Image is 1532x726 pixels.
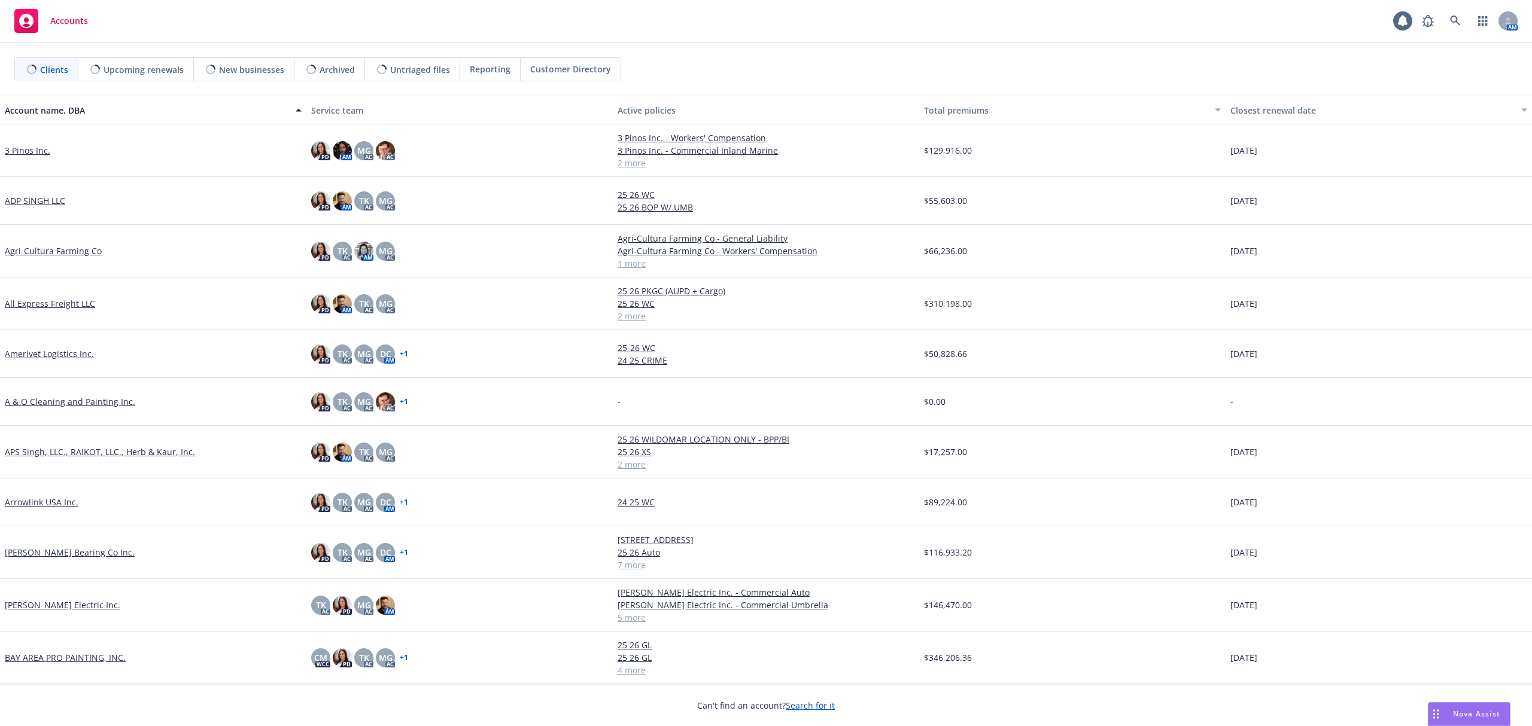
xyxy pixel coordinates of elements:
[354,242,373,261] img: photo
[359,446,369,458] span: TK
[320,63,355,76] span: Archived
[333,191,352,211] img: photo
[311,543,330,562] img: photo
[1230,347,1257,360] span: [DATE]
[1443,9,1467,33] a: Search
[338,245,348,257] span: TK
[338,347,348,360] span: TK
[357,144,371,157] span: MG
[618,664,914,676] a: 4 more
[618,446,914,458] a: 25 26 XS
[359,194,369,207] span: TK
[311,191,330,211] img: photo
[379,194,393,207] span: MG
[1453,709,1500,719] span: Nova Assist
[5,395,135,408] a: A & O Cleaning and Painting Inc.
[400,549,408,556] a: + 1
[333,141,352,160] img: photo
[618,157,914,169] a: 2 more
[924,496,967,508] span: $89,224.00
[311,294,330,313] img: photo
[1230,546,1257,559] span: [DATE]
[1230,599,1257,611] span: [DATE]
[400,350,408,358] a: + 1
[924,144,972,157] span: $129,916.00
[380,496,391,508] span: DC
[316,599,326,611] span: TK
[311,493,330,512] img: photo
[1230,651,1257,664] span: [DATE]
[1230,144,1257,157] span: [DATE]
[1230,194,1257,207] span: [DATE]
[5,546,135,559] a: [PERSON_NAME] Bearing Co Inc.
[924,599,972,611] span: $146,470.00
[400,398,408,405] a: + 1
[613,96,919,124] button: Active policies
[618,586,914,599] a: [PERSON_NAME] Electric Inc. - Commercial Auto
[338,546,348,559] span: TK
[618,533,914,546] a: [STREET_ADDRESS]
[311,392,330,411] img: photo
[618,395,621,408] span: -
[618,144,914,157] a: 3 Pinos Inc. - Commercial Inland Marine
[5,347,94,360] a: Amerivet Logistics Inc.
[357,546,371,559] span: MG
[1416,9,1440,33] a: Report a Bug
[359,297,369,310] span: TK
[924,546,972,559] span: $116,933.20
[40,63,68,76] span: Clients
[5,446,195,458] a: APS Singh, LLC., RAIKOT, LLC., Herb & Kaur, Inc.
[1428,702,1510,726] button: Nova Assist
[5,496,78,508] a: Arrowlink USA Inc.
[5,297,95,310] a: All Express Freight LLC
[379,297,393,310] span: MG
[357,496,371,508] span: MG
[10,4,93,38] a: Accounts
[5,104,288,117] div: Account name, DBA
[379,245,393,257] span: MG
[338,395,348,408] span: TK
[311,344,330,364] img: photo
[618,188,914,201] a: 25 26 WC
[1230,496,1257,508] span: [DATE]
[618,257,914,270] a: 1 more
[390,63,450,76] span: Untriaged files
[333,294,352,313] img: photo
[618,245,914,257] a: Agri-Cultura Farming Co - Workers' Compensation
[618,310,914,322] a: 2 more
[333,443,352,462] img: photo
[357,395,371,408] span: MG
[618,559,914,571] a: 7 more
[379,651,393,664] span: MG
[311,443,330,462] img: photo
[379,446,393,458] span: MG
[1230,297,1257,310] span: [DATE]
[376,596,395,615] img: photo
[311,141,330,160] img: photo
[618,354,914,367] a: 24 25 CRIME
[924,347,967,360] span: $50,828.66
[618,433,914,446] a: 25 26 WILDOMAR LOCATION ONLY - BPP/BI
[697,699,835,712] span: Can't find an account?
[618,297,914,310] a: 25 26 WC
[1230,446,1257,458] span: [DATE]
[924,446,967,458] span: $17,257.00
[380,347,391,360] span: DC
[618,132,914,144] a: 3 Pinos Inc. - Workers' Compensation
[50,16,88,26] span: Accounts
[5,194,65,207] a: ADP SINGH LLC
[376,141,395,160] img: photo
[219,63,284,76] span: New businesses
[786,700,835,711] a: Search for it
[1230,395,1233,408] span: -
[311,104,608,117] div: Service team
[618,651,914,664] a: 25 26 GL
[618,546,914,559] a: 25 26 Auto
[618,611,914,624] a: 5 more
[1230,245,1257,257] span: [DATE]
